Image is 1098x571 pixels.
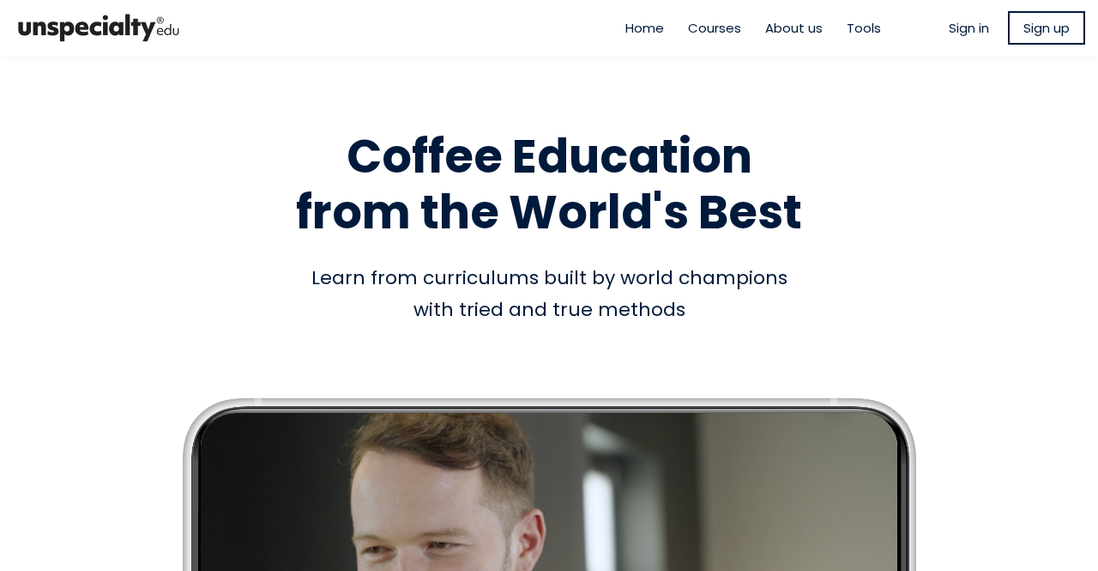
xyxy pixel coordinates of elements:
a: Sign up [1008,11,1085,45]
a: Tools [847,18,881,38]
div: Learn from curriculums built by world champions with tried and true methods [60,262,1038,326]
span: Sign up [1023,18,1070,38]
h1: Coffee Education from the World's Best [60,129,1038,240]
a: Home [625,18,664,38]
a: Sign in [949,18,989,38]
a: Courses [688,18,741,38]
img: bc390a18feecddb333977e298b3a00a1.png [13,7,184,49]
a: About us [765,18,823,38]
